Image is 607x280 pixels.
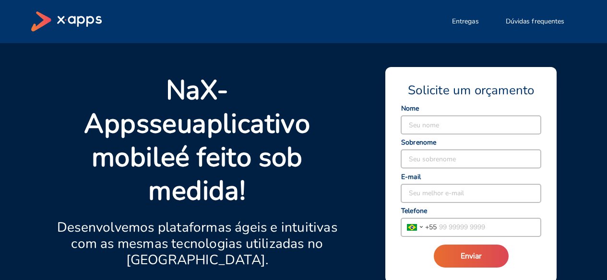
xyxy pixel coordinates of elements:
[461,251,482,261] span: Enviar
[54,219,341,268] p: Desenvolvemos plataformas ágeis e intuitivas com as mesmas tecnologias utilizadas no [GEOGRAPHIC_...
[494,12,576,31] button: Dúvidas frequentes
[437,218,541,236] input: 99 99999 9999
[84,72,228,142] strong: X-Apps
[434,245,509,268] button: Enviar
[408,82,534,99] span: Solicite um orçamento
[506,17,565,26] span: Dúvidas frequentes
[452,17,479,26] span: Entregas
[401,116,541,134] input: Seu nome
[54,74,341,208] p: Na seu é feito sob medida!
[401,184,541,202] input: Seu melhor e-mail
[92,105,310,176] strong: aplicativo mobile
[401,150,541,168] input: Seu sobrenome
[440,12,490,31] button: Entregas
[425,222,437,232] span: + 55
